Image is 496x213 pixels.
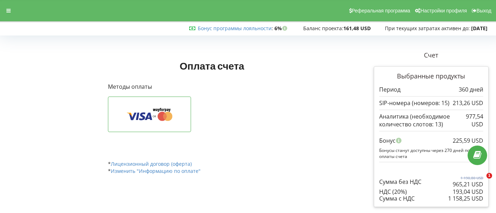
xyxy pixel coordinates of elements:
div: 193,04 USD [453,189,483,195]
div: НДС (20%) [379,189,483,195]
div: Бонус [379,134,483,147]
p: Бонусы станут доступны через 270 дней после оплаты счета [379,147,483,159]
p: Аналитика (необходимое количество слотов: 13) [379,113,464,129]
p: 965,21 USD [453,180,483,189]
p: 977,54 USD [464,113,483,129]
p: Счет [374,51,489,60]
strong: 161,48 USD [343,25,371,32]
a: Изменить "Информацию по оплате" [111,168,201,174]
strong: 6% [274,25,289,32]
span: Реферальная программа [352,8,410,13]
p: Методы оплаты [108,83,316,91]
strong: [DATE] [471,25,487,32]
div: 1 158,25 USD [448,195,483,202]
p: Сумма без НДС [379,178,421,186]
p: 1 190,80 USD [453,175,483,180]
div: 225,59 USD [453,134,483,147]
span: Выход [476,8,491,13]
p: Период [379,86,400,94]
span: : [198,25,273,32]
p: 360 дней [459,86,483,94]
div: Сумма с НДС [379,195,483,202]
p: Выбранные продукты [379,72,483,81]
p: 213,26 USD [453,99,483,107]
span: При текущих затратах активен до: [385,25,470,32]
span: Баланс проекта: [303,25,343,32]
span: Настройки профиля [420,8,467,13]
iframe: Intercom live chat [472,173,489,190]
h1: Оплата счета [108,59,316,72]
p: SIP-номера (номеров: 15) [379,99,449,107]
a: Бонус программы лояльности [198,25,272,32]
a: Лицензионный договор (оферта) [111,160,192,167]
span: 1 [486,173,492,179]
